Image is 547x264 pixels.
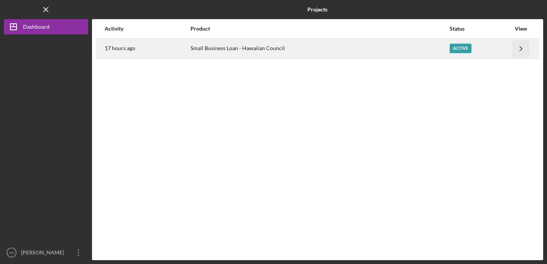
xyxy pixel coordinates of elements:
[23,19,49,36] div: Dashboard
[105,26,190,32] div: Activity
[9,251,14,255] text: AH
[191,39,449,58] div: Small Business Loan - Hawaiian Council
[307,7,327,13] b: Projects
[450,26,511,32] div: Status
[511,26,531,32] div: View
[4,245,88,260] button: AH[PERSON_NAME]
[19,245,69,262] div: [PERSON_NAME]
[191,26,449,32] div: Product
[105,45,135,51] time: 2025-10-14 22:37
[450,44,471,53] div: Active
[4,19,88,34] button: Dashboard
